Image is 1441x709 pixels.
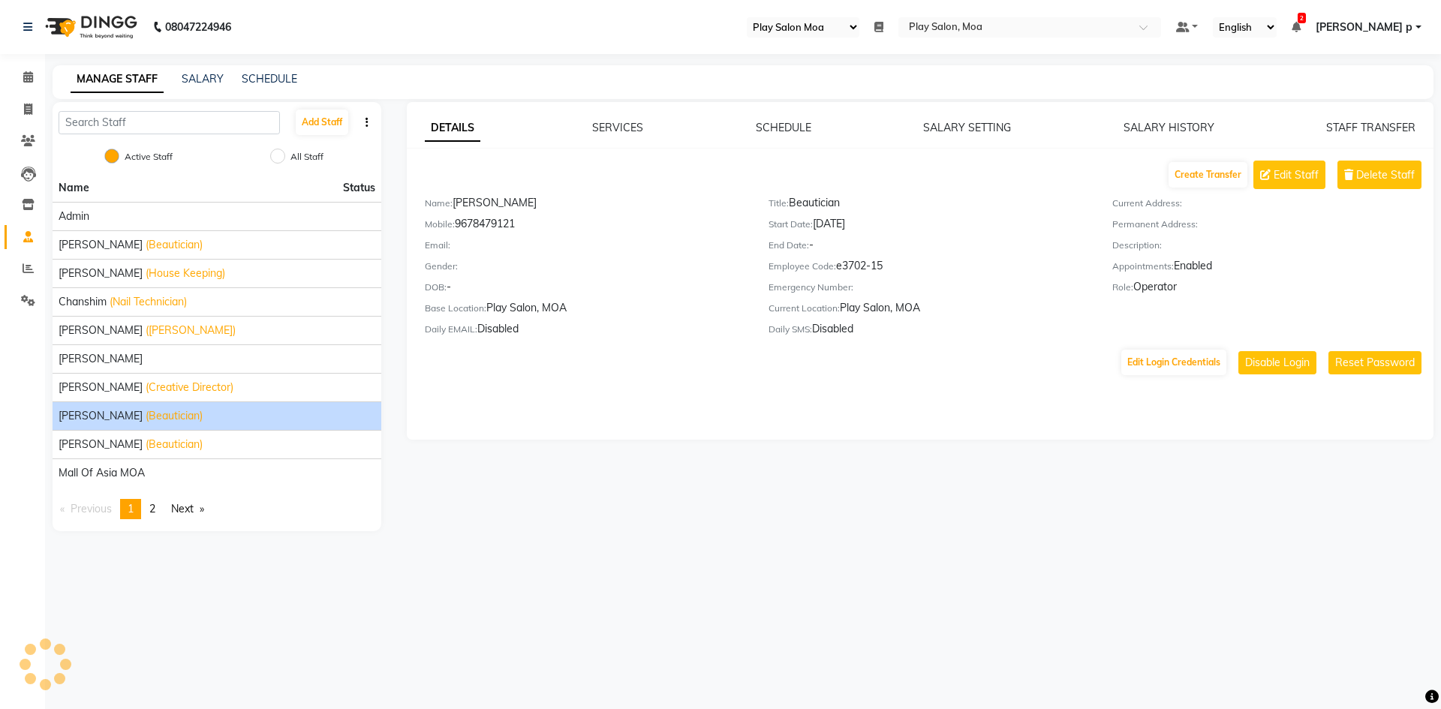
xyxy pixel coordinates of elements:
[769,237,1090,258] div: -
[1356,167,1415,183] span: Delete Staff
[1112,281,1133,294] label: Role:
[149,502,155,515] span: 2
[1112,218,1198,231] label: Permanent Address:
[110,294,187,310] span: (Nail Technician)
[769,281,853,294] label: Emergency Number:
[1298,13,1306,23] span: 2
[1124,121,1214,134] a: SALARY HISTORY
[1274,167,1319,183] span: Edit Staff
[38,6,141,48] img: logo
[165,6,231,48] b: 08047224946
[769,195,1090,216] div: Beautician
[128,502,134,515] span: 1
[425,321,746,342] div: Disabled
[59,380,143,395] span: [PERSON_NAME]
[59,408,143,424] span: [PERSON_NAME]
[425,302,486,315] label: Base Location:
[756,121,811,134] a: SCHEDULE
[1238,351,1316,374] button: Disable Login
[425,281,447,294] label: DOB:
[1112,260,1174,273] label: Appointments:
[1121,350,1226,375] button: Edit Login Credentials
[59,465,145,481] span: Mall of Asia MOA
[769,300,1090,321] div: Play Salon, MOA
[59,237,143,253] span: [PERSON_NAME]
[343,180,375,196] span: Status
[769,239,809,252] label: End Date:
[1292,20,1301,34] a: 2
[425,115,480,142] a: DETAILS
[425,239,450,252] label: Email:
[1337,161,1421,189] button: Delete Staff
[769,260,836,273] label: Employee Code:
[59,437,143,452] span: [PERSON_NAME]
[1326,121,1415,134] a: STAFF TRANSFER
[71,66,164,93] a: MANAGE STAFF
[146,437,203,452] span: (Beautician)
[425,323,477,336] label: Daily EMAIL:
[125,150,173,164] label: Active Staff
[425,216,746,237] div: 9678479121
[1112,197,1182,210] label: Current Address:
[769,197,789,210] label: Title:
[59,111,280,134] input: Search Staff
[769,258,1090,279] div: e3702-15
[769,216,1090,237] div: [DATE]
[425,218,455,231] label: Mobile:
[146,266,225,281] span: (House Keeping)
[146,380,233,395] span: (Creative Director)
[71,502,112,515] span: Previous
[53,499,381,519] nav: Pagination
[182,72,224,86] a: SALARY
[592,121,643,134] a: SERVICES
[59,181,89,194] span: Name
[59,323,143,338] span: [PERSON_NAME]
[769,218,813,231] label: Start Date:
[425,195,746,216] div: [PERSON_NAME]
[1328,351,1421,374] button: Reset Password
[1112,239,1162,252] label: Description:
[425,300,746,321] div: Play Salon, MOA
[290,150,323,164] label: All Staff
[769,323,812,336] label: Daily SMS:
[769,321,1090,342] div: Disabled
[923,121,1011,134] a: SALARY SETTING
[146,323,236,338] span: ([PERSON_NAME])
[1253,161,1325,189] button: Edit Staff
[425,260,458,273] label: Gender:
[296,110,348,135] button: Add Staff
[1112,258,1433,279] div: Enabled
[59,294,107,310] span: chanshim
[1316,20,1412,35] span: [PERSON_NAME] p
[164,499,212,519] a: Next
[769,302,840,315] label: Current Location:
[59,209,89,224] span: Admin
[59,351,143,367] span: [PERSON_NAME]
[1169,162,1247,188] button: Create Transfer
[146,237,203,253] span: (Beautician)
[146,408,203,424] span: (Beautician)
[1112,279,1433,300] div: Operator
[59,266,143,281] span: [PERSON_NAME]
[242,72,297,86] a: SCHEDULE
[425,279,746,300] div: -
[425,197,453,210] label: Name:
